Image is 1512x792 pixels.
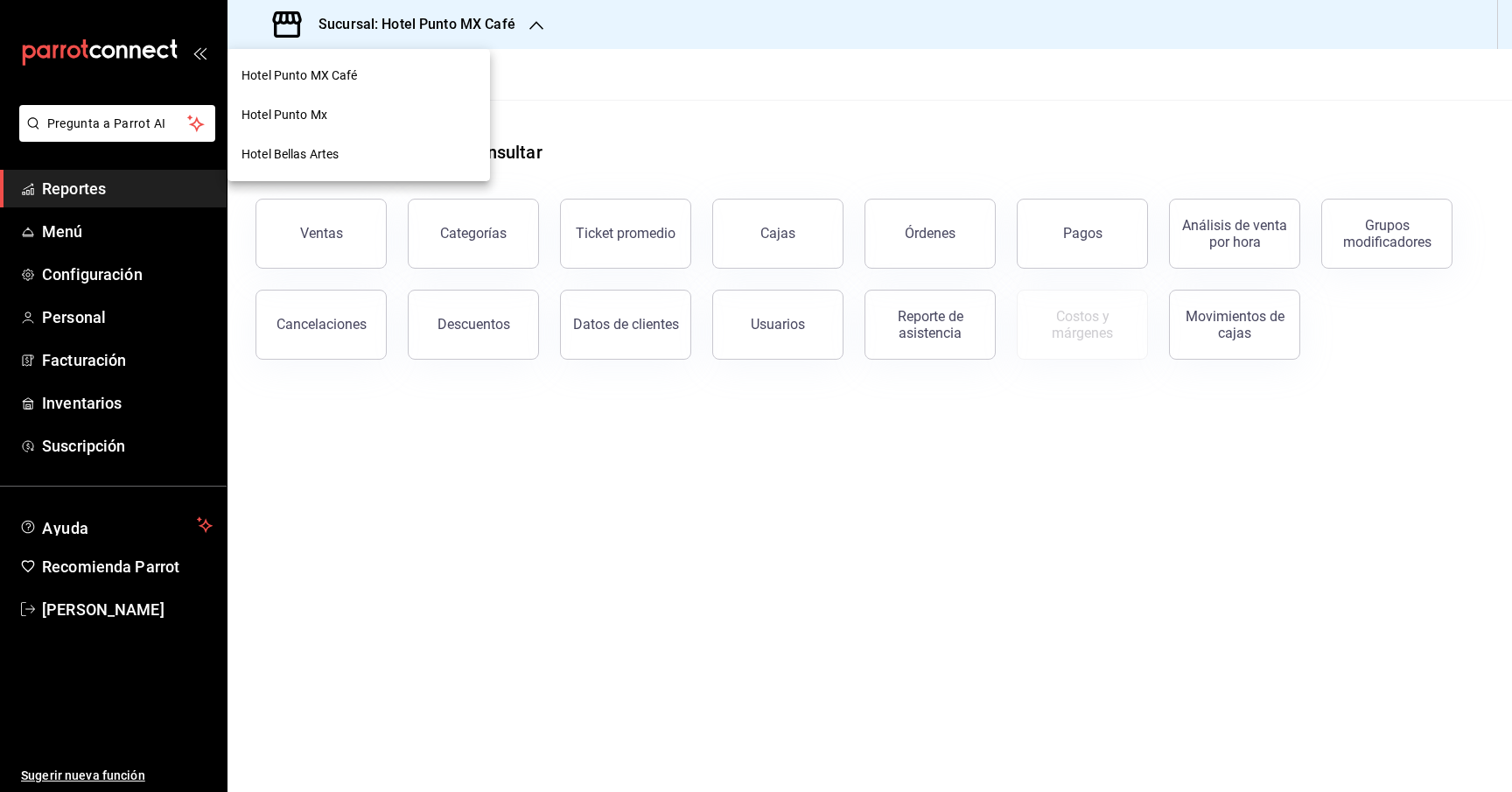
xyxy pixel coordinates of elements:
div: Hotel Punto MX Café [227,56,490,95]
span: Hotel Bellas Artes [241,145,339,164]
span: Hotel Punto MX Café [241,67,358,85]
div: Hotel Punto Mx [227,95,490,135]
div: Hotel Bellas Artes [227,135,490,174]
span: Hotel Punto Mx [241,106,327,124]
